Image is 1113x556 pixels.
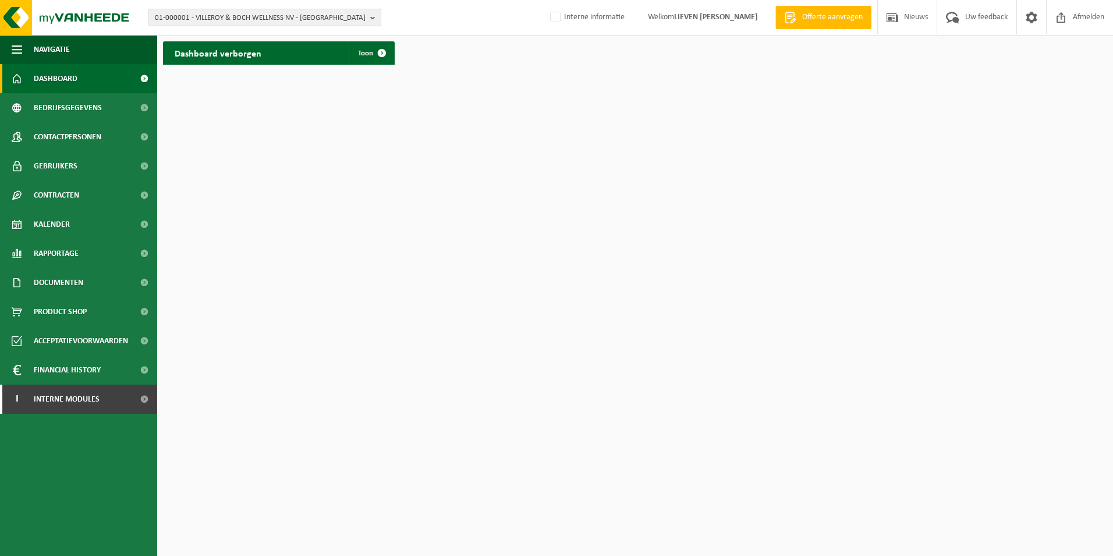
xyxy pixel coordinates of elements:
[548,9,625,26] label: Interne informatie
[358,50,373,57] span: Toon
[12,385,22,414] span: I
[34,210,70,239] span: Kalender
[775,6,871,29] a: Offerte aanvragen
[34,93,102,122] span: Bedrijfsgegevens
[155,9,366,27] span: 01-000001 - VILLEROY & BOCH WELLNESS NV - [GEOGRAPHIC_DATA]
[34,181,79,210] span: Contracten
[349,41,394,65] a: Toon
[34,122,101,152] span: Contactpersonen
[34,297,87,326] span: Product Shop
[34,356,101,385] span: Financial History
[674,13,758,22] strong: LIEVEN [PERSON_NAME]
[34,152,77,181] span: Gebruikers
[34,326,128,356] span: Acceptatievoorwaarden
[34,385,100,414] span: Interne modules
[148,9,381,26] button: 01-000001 - VILLEROY & BOCH WELLNESS NV - [GEOGRAPHIC_DATA]
[163,41,273,64] h2: Dashboard verborgen
[34,268,83,297] span: Documenten
[799,12,866,23] span: Offerte aanvragen
[34,64,77,93] span: Dashboard
[34,35,70,64] span: Navigatie
[34,239,79,268] span: Rapportage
